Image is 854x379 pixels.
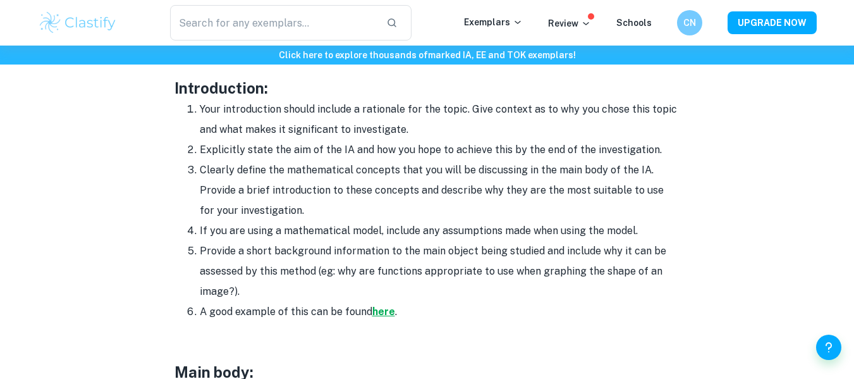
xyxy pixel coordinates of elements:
input: Search for any exemplars... [170,5,377,40]
button: Help and Feedback [816,335,841,360]
h6: Click here to explore thousands of marked IA, EE and TOK exemplars ! [3,48,851,62]
h6: CN [682,16,697,30]
li: Clearly define the mathematical concepts that you will be discussing in the main body of the IA. ... [200,160,680,221]
button: UPGRADE NOW [728,11,817,34]
a: here [372,306,395,318]
li: Your introduction should include a rationale for the topic. Give context as to why you chose this... [200,99,680,140]
li: If you are using a mathematical model, include any assumptions made when using the model. [200,221,680,241]
li: A good example of this can be found . [200,302,680,322]
li: Provide a short background information to the main object being studied and include why it can be... [200,241,680,302]
h3: Introduction: [174,77,680,99]
p: Exemplars [464,15,523,29]
button: CN [677,10,702,35]
a: Schools [616,18,652,28]
img: Clastify logo [38,10,118,35]
li: Explicitly state the aim of the IA and how you hope to achieve this by the end of the investigation. [200,140,680,160]
p: Review [548,16,591,30]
